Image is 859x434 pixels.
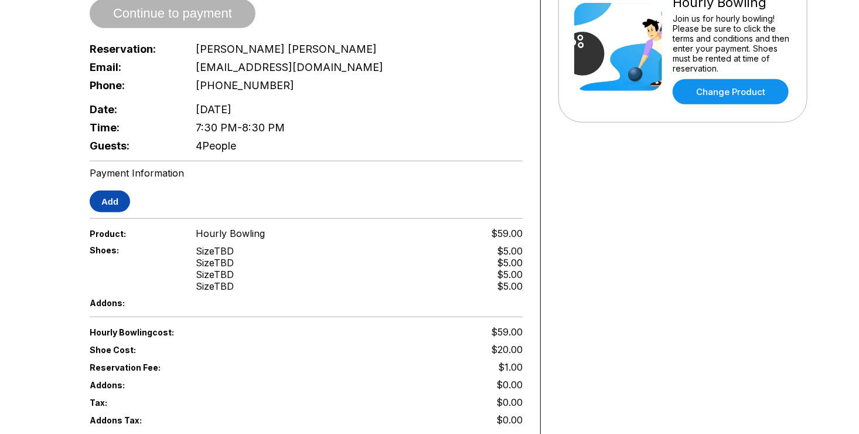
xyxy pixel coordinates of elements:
[496,379,523,391] span: $0.00
[90,140,176,152] span: Guests:
[90,43,176,55] span: Reservation:
[90,380,176,390] span: Addons:
[498,361,523,373] span: $1.00
[491,228,523,239] span: $59.00
[196,121,285,134] span: 7:30 PM - 8:30 PM
[497,269,523,280] div: $5.00
[497,257,523,269] div: $5.00
[90,398,176,408] span: Tax:
[196,269,234,280] div: Size TBD
[196,140,236,152] span: 4 People
[196,79,294,91] span: [PHONE_NUMBER]
[673,79,789,104] a: Change Product
[491,326,523,338] span: $59.00
[90,327,306,337] span: Hourly Bowling cost:
[90,245,176,255] span: Shoes:
[496,414,523,426] span: $0.00
[90,61,176,73] span: Email:
[574,3,662,91] img: Hourly Bowling
[196,280,234,292] div: Size TBD
[496,396,523,408] span: $0.00
[196,61,383,73] span: [EMAIL_ADDRESS][DOMAIN_NAME]
[90,345,176,355] span: Shoe Cost:
[90,362,306,372] span: Reservation Fee:
[90,103,176,116] span: Date:
[196,228,265,239] span: Hourly Bowling
[196,245,234,257] div: Size TBD
[90,298,176,308] span: Addons:
[90,229,176,239] span: Product:
[90,79,176,91] span: Phone:
[90,167,523,179] div: Payment Information
[196,103,231,116] span: [DATE]
[90,121,176,134] span: Time:
[196,257,234,269] div: Size TBD
[673,13,792,73] div: Join us for hourly bowling! Please be sure to click the terms and conditions and then enter your ...
[491,344,523,355] span: $20.00
[90,191,130,212] button: Add
[497,280,523,292] div: $5.00
[497,245,523,257] div: $5.00
[90,415,176,425] span: Addons Tax:
[196,43,377,55] span: [PERSON_NAME] [PERSON_NAME]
